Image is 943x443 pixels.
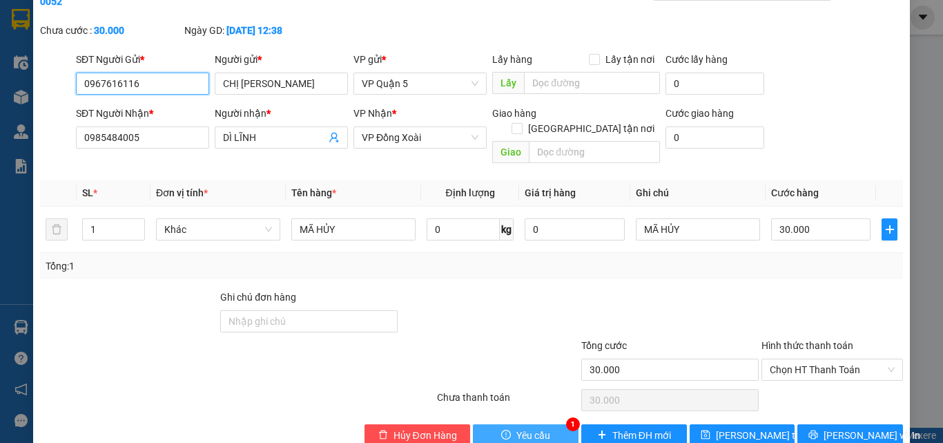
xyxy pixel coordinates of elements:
span: plus [597,430,607,441]
span: Tổng cước [581,340,627,351]
b: [DATE] 12:38 [226,25,282,36]
span: [PERSON_NAME] và In [824,428,920,443]
div: Ngày GD: [184,23,326,38]
span: Cước hàng [771,187,819,198]
button: plus [882,218,897,241]
input: Dọc đường [524,72,660,94]
div: VP gửi [353,52,487,67]
input: Cước lấy hàng [665,73,764,95]
div: Tổng: 1 [46,258,365,274]
div: SĐT Người Nhận [76,106,209,121]
span: Giao [492,141,529,163]
label: Ghi chú đơn hàng [220,292,296,303]
span: printer [808,430,818,441]
span: Giao hàng [492,108,536,119]
span: Tên hàng [291,187,336,198]
div: SĐT Người Gửi [76,52,209,67]
span: VP Đồng Xoài [362,127,478,148]
label: Hình thức thanh toán [761,340,853,351]
span: Định lượng [445,187,494,198]
span: Lấy [492,72,524,94]
span: Chọn HT Thanh Toán [770,359,895,380]
input: Dọc đường [529,141,660,163]
span: Lấy tận nơi [600,52,660,67]
span: [PERSON_NAME] thay đổi [716,428,826,443]
label: Cước lấy hàng [665,54,728,65]
label: Cước giao hàng [665,108,734,119]
input: Ghi chú đơn hàng [220,310,398,332]
div: Người nhận [215,106,348,121]
span: Khác [164,219,272,240]
div: Người gửi [215,52,348,67]
input: Ghi Chú [636,218,760,241]
span: user-add [329,132,340,143]
span: Thêm ĐH mới [612,428,671,443]
span: Giá trị hàng [525,187,576,198]
span: save [701,430,710,441]
span: Hủy Đơn Hàng [393,428,457,443]
div: 1 [566,417,580,431]
span: plus [882,224,897,235]
span: kg [500,218,514,241]
span: VP Quận 5 [362,73,478,94]
input: VD: Bàn, Ghế [291,218,416,241]
b: 30.000 [94,25,124,36]
th: Ghi chú [630,180,766,207]
span: Yêu cầu [516,428,550,443]
div: Chưa thanh toán [436,390,580,414]
button: delete [46,218,68,241]
span: Lấy hàng [492,54,532,65]
span: delete [378,430,388,441]
span: exclamation-circle [501,430,511,441]
div: Chưa cước : [40,23,182,38]
span: SL [82,187,93,198]
span: Đơn vị tính [156,187,208,198]
span: VP Nhận [353,108,392,119]
input: Cước giao hàng [665,126,764,149]
span: [GEOGRAPHIC_DATA] tận nơi [523,121,660,136]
